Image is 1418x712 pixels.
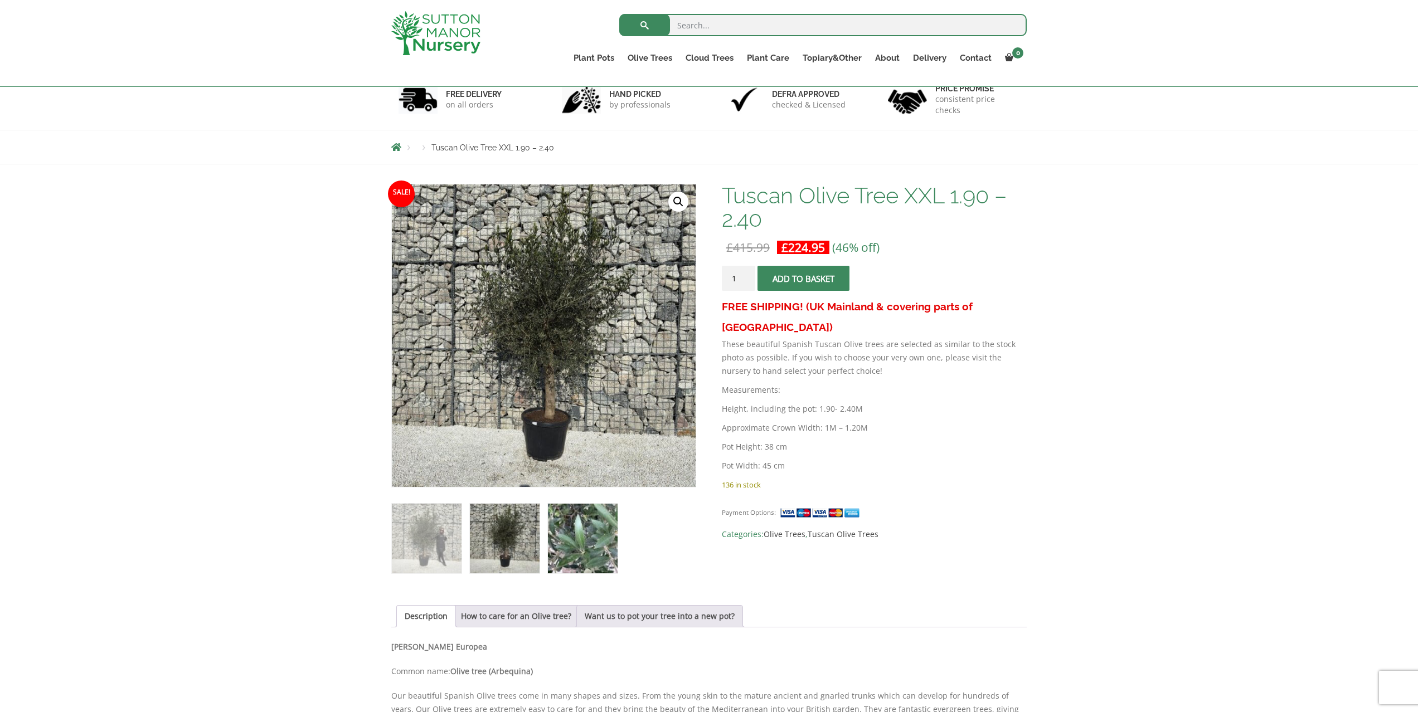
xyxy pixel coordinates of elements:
[726,240,733,255] span: £
[722,383,1027,397] p: Measurements:
[764,529,805,539] a: Olive Trees
[722,508,776,516] small: Payment Options:
[391,641,487,652] b: [PERSON_NAME] Europea
[722,478,1027,491] p: 136 in stock
[450,666,533,676] b: Olive tree (Arbequina)
[399,85,438,114] img: 1.jpg
[998,50,1027,66] a: 0
[621,50,679,66] a: Olive Trees
[609,99,671,110] p: by professionals
[781,240,788,255] span: £
[679,50,740,66] a: Cloud Trees
[780,507,863,519] img: payment supported
[388,181,415,207] span: Sale!
[470,504,540,573] img: Tuscan Olive Tree XXL 1.90 - 2.40 - Image 2
[796,50,868,66] a: Topiary&Other
[609,89,671,99] h6: hand picked
[722,528,1027,541] span: Categories: ,
[446,89,502,99] h6: FREE DELIVERY
[548,504,618,573] img: Tuscan Olive Tree XXL 1.90 - 2.40 - Image 3
[772,89,846,99] h6: Defra approved
[722,402,1027,416] p: Height, including the pot: 1.90- 2.40M
[757,266,849,291] button: Add to basket
[772,99,846,110] p: checked & Licensed
[391,11,480,55] img: logo
[725,85,764,114] img: 3.jpg
[567,50,621,66] a: Plant Pots
[722,421,1027,435] p: Approximate Crown Width: 1M – 1.20M
[391,143,1027,152] nav: Breadcrumbs
[722,440,1027,453] p: Pot Height: 38 cm
[431,143,554,152] span: Tuscan Olive Tree XXL 1.90 – 2.40
[740,50,796,66] a: Plant Care
[722,338,1027,378] p: These beautiful Spanish Tuscan Olive trees are selected as similar to the stock photo as possible...
[722,296,1027,338] h3: FREE SHIPPING! (UK Mainland & covering parts of [GEOGRAPHIC_DATA])
[668,192,688,212] a: View full-screen image gallery
[405,606,448,627] a: Description
[868,50,906,66] a: About
[585,606,735,627] a: Want us to pot your tree into a new pot?
[619,14,1027,36] input: Search...
[935,84,1020,94] h6: Price promise
[953,50,998,66] a: Contact
[446,99,502,110] p: on all orders
[781,240,825,255] bdi: 224.95
[1012,47,1023,58] span: 0
[888,82,927,116] img: 4.jpg
[832,240,880,255] span: (46% off)
[461,606,571,627] a: How to care for an Olive tree?
[722,459,1027,472] p: Pot Width: 45 cm
[808,529,878,539] a: Tuscan Olive Trees
[722,184,1027,231] h1: Tuscan Olive Tree XXL 1.90 – 2.40
[935,94,1020,116] p: consistent price checks
[391,665,1027,678] p: Common name:
[726,240,770,255] bdi: 415.99
[562,85,601,114] img: 2.jpg
[722,266,755,291] input: Product quantity
[392,504,462,573] img: Tuscan Olive Tree XXL 1.90 - 2.40
[906,50,953,66] a: Delivery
